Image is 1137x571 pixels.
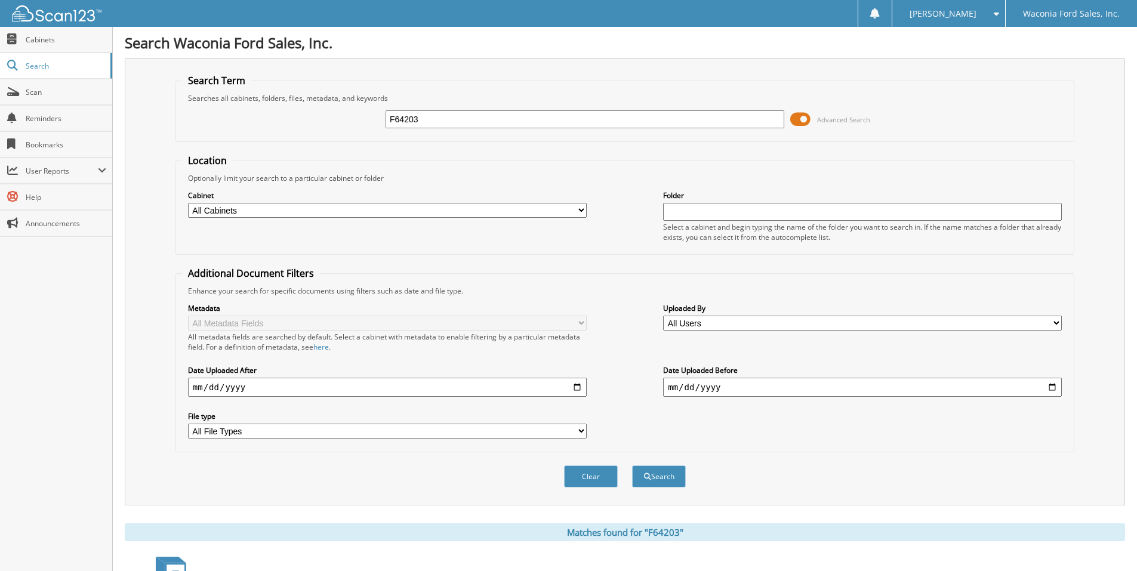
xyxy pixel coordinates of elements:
[910,10,976,17] span: [PERSON_NAME]
[663,222,1062,242] div: Select a cabinet and begin typing the name of the folder you want to search in. If the name match...
[188,365,587,375] label: Date Uploaded After
[26,166,98,176] span: User Reports
[182,74,251,87] legend: Search Term
[188,332,587,352] div: All metadata fields are searched by default. Select a cabinet with metadata to enable filtering b...
[663,303,1062,313] label: Uploaded By
[182,267,320,280] legend: Additional Document Filters
[26,61,104,71] span: Search
[188,190,587,200] label: Cabinet
[26,192,106,202] span: Help
[663,378,1062,397] input: end
[182,286,1068,296] div: Enhance your search for specific documents using filters such as date and file type.
[188,303,587,313] label: Metadata
[125,523,1125,541] div: Matches found for "F64203"
[26,218,106,229] span: Announcements
[188,411,587,421] label: File type
[313,342,329,352] a: here
[663,190,1062,200] label: Folder
[26,35,106,45] span: Cabinets
[182,173,1068,183] div: Optionally limit your search to a particular cabinet or folder
[26,87,106,97] span: Scan
[12,5,101,21] img: scan123-logo-white.svg
[632,465,686,487] button: Search
[1023,10,1120,17] span: Waconia Ford Sales, Inc.
[26,140,106,150] span: Bookmarks
[188,378,587,397] input: start
[817,115,870,124] span: Advanced Search
[564,465,618,487] button: Clear
[182,93,1068,103] div: Searches all cabinets, folders, files, metadata, and keywords
[125,33,1125,53] h1: Search Waconia Ford Sales, Inc.
[663,365,1062,375] label: Date Uploaded Before
[182,154,233,167] legend: Location
[26,113,106,124] span: Reminders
